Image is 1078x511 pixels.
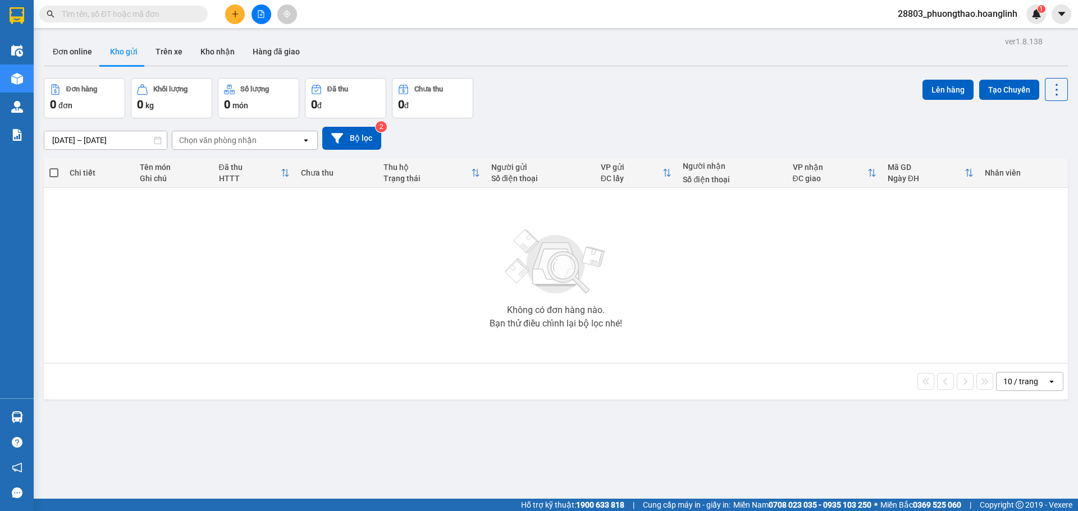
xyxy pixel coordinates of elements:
[922,80,974,100] button: Lên hàng
[793,174,867,183] div: ĐC giao
[491,163,590,172] div: Người gửi
[147,38,191,65] button: Trên xe
[101,38,147,65] button: Kho gửi
[1031,9,1042,19] img: icon-new-feature
[70,168,128,177] div: Chi tiết
[137,98,143,111] span: 0
[218,78,299,118] button: Số lượng0món
[244,38,309,65] button: Hàng đã giao
[643,499,730,511] span: Cung cấp máy in - giấy in:
[305,78,386,118] button: Đã thu0đ
[322,127,381,150] button: Bộ lọc
[231,10,239,18] span: plus
[58,101,72,110] span: đơn
[970,499,971,511] span: |
[1038,5,1045,13] sup: 1
[191,38,244,65] button: Kho nhận
[1016,501,1024,509] span: copyright
[224,98,230,111] span: 0
[311,98,317,111] span: 0
[398,98,404,111] span: 0
[633,499,634,511] span: |
[213,158,296,188] th: Toggle SortBy
[179,135,257,146] div: Chọn văn phòng nhận
[11,45,23,57] img: warehouse-icon
[490,319,622,328] div: Bạn thử điều chỉnh lại bộ lọc nhé!
[733,499,871,511] span: Miền Nam
[47,10,54,18] span: search
[882,158,979,188] th: Toggle SortBy
[140,174,208,183] div: Ghi chú
[793,163,867,172] div: VP nhận
[601,174,663,183] div: ĐC lấy
[302,136,310,145] svg: open
[232,101,248,110] span: món
[507,306,605,315] div: Không có đơn hàng nào.
[317,101,322,110] span: đ
[888,174,965,183] div: Ngày ĐH
[683,175,781,184] div: Số điện thoại
[219,163,281,172] div: Đã thu
[888,163,965,172] div: Mã GD
[1039,5,1043,13] span: 1
[383,174,471,183] div: Trạng thái
[11,411,23,423] img: warehouse-icon
[521,499,624,511] span: Hỗ trợ kỹ thuật:
[595,158,678,188] th: Toggle SortBy
[601,163,663,172] div: VP gửi
[1003,376,1038,387] div: 10 / trang
[252,4,271,24] button: file-add
[787,158,882,188] th: Toggle SortBy
[683,162,781,171] div: Người nhận
[491,174,590,183] div: Số điện thoại
[874,503,878,507] span: ⚪️
[62,8,194,20] input: Tìm tên, số ĐT hoặc mã đơn
[913,500,961,509] strong: 0369 525 060
[12,437,22,448] span: question-circle
[145,101,154,110] span: kg
[257,10,265,18] span: file-add
[131,78,212,118] button: Khối lượng0kg
[153,85,188,93] div: Khối lượng
[11,101,23,113] img: warehouse-icon
[12,487,22,498] span: message
[769,500,871,509] strong: 0708 023 035 - 0935 103 250
[889,7,1026,21] span: 28803_phuongthao.hoanglinh
[392,78,473,118] button: Chưa thu0đ
[404,101,409,110] span: đ
[1052,4,1071,24] button: caret-down
[985,168,1062,177] div: Nhân viên
[1047,377,1056,386] svg: open
[414,85,443,93] div: Chưa thu
[979,80,1039,100] button: Tạo Chuyến
[576,500,624,509] strong: 1900 633 818
[219,174,281,183] div: HTTT
[376,121,387,132] sup: 2
[44,131,167,149] input: Select a date range.
[66,85,97,93] div: Đơn hàng
[327,85,348,93] div: Đã thu
[378,158,486,188] th: Toggle SortBy
[225,4,245,24] button: plus
[10,7,24,24] img: logo-vxr
[1057,9,1067,19] span: caret-down
[11,129,23,141] img: solution-icon
[44,78,125,118] button: Đơn hàng0đơn
[140,163,208,172] div: Tên món
[11,73,23,85] img: warehouse-icon
[44,38,101,65] button: Đơn online
[500,223,612,301] img: svg+xml;base64,PHN2ZyBjbGFzcz0ibGlzdC1wbHVnX19zdmciIHhtbG5zPSJodHRwOi8vd3d3LnczLm9yZy8yMDAwL3N2Zy...
[12,462,22,473] span: notification
[283,10,291,18] span: aim
[50,98,56,111] span: 0
[301,168,372,177] div: Chưa thu
[1005,35,1043,48] div: ver 1.8.138
[880,499,961,511] span: Miền Bắc
[240,85,269,93] div: Số lượng
[383,163,471,172] div: Thu hộ
[277,4,297,24] button: aim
